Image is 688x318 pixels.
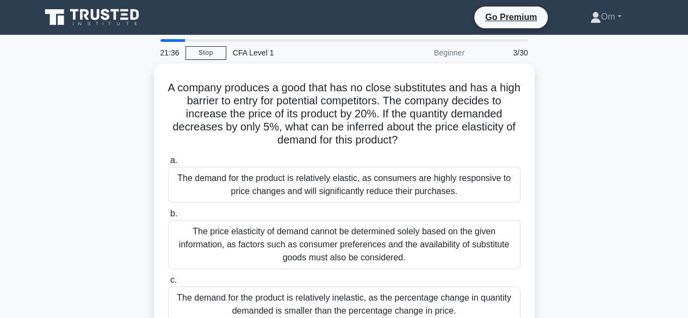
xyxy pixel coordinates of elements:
div: 21:36 [154,42,185,64]
span: c. [170,275,177,284]
div: The price elasticity of demand cannot be determined solely based on the given information, as fac... [168,220,520,269]
div: Beginner [376,42,471,64]
div: The demand for the product is relatively elastic, as consumers are highly responsive to price cha... [168,167,520,203]
a: Go Premium [479,10,543,24]
a: Om [564,6,648,28]
div: CFA Level 1 [226,42,376,64]
span: a. [170,155,177,165]
span: b. [170,209,177,218]
h5: A company produces a good that has no close substitutes and has a high barrier to entry for poten... [167,81,522,147]
div: 3/30 [471,42,535,64]
a: Stop [185,46,226,60]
